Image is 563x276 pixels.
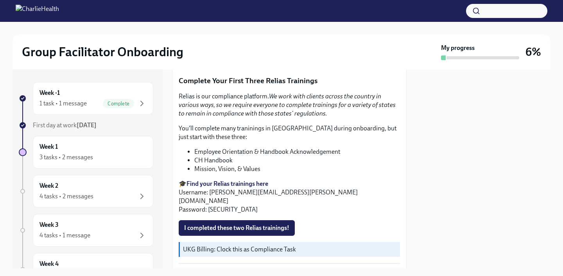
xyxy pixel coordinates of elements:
[39,153,93,162] div: 3 tasks • 2 messages
[39,221,59,229] h6: Week 3
[19,214,153,247] a: Week 34 tasks • 1 message
[39,231,90,240] div: 4 tasks • 1 message
[179,93,396,117] em: We work with clients across the country in various ways, so we require everyone to complete train...
[194,156,400,165] li: CH Handbook
[39,182,58,190] h6: Week 2
[22,44,183,60] h2: Group Facilitator Onboarding
[77,121,97,129] strong: [DATE]
[179,76,400,86] p: Complete Your First Three Relias Trainings
[16,5,59,17] img: CharlieHealth
[179,220,295,236] button: I completed these two Relias trainings!
[179,124,400,141] p: You'll complete many traninings in [GEOGRAPHIC_DATA] during onboarding, but just start with these...
[19,175,153,208] a: Week 24 tasks • 2 messages
[39,192,93,201] div: 4 tasks • 2 messages
[103,101,134,107] span: Complete
[194,148,400,156] li: Employee Orientation & Handbook Acknowledgement
[39,142,58,151] h6: Week 1
[184,224,289,232] span: I completed these two Relias trainings!
[441,44,475,52] strong: My progress
[19,121,153,130] a: First day at work[DATE]
[179,92,400,118] p: Relias is our compliance platform.
[19,82,153,115] a: Week -11 task • 1 messageComplete
[194,165,400,173] li: Mission, Vision, & Values
[186,180,268,187] a: Find your Relias trainings here
[33,121,97,129] span: First day at work
[39,260,59,268] h6: Week 4
[19,136,153,169] a: Week 13 tasks • 2 messages
[39,89,60,97] h6: Week -1
[525,45,541,59] h3: 6%
[39,99,87,108] div: 1 task • 1 message
[179,180,400,214] p: 🎓 Username: [PERSON_NAME][EMAIL_ADDRESS][PERSON_NAME][DOMAIN_NAME] Password: [SECURITY_DATA]
[183,245,397,254] p: UKG Billing: Clock this as Compliance Task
